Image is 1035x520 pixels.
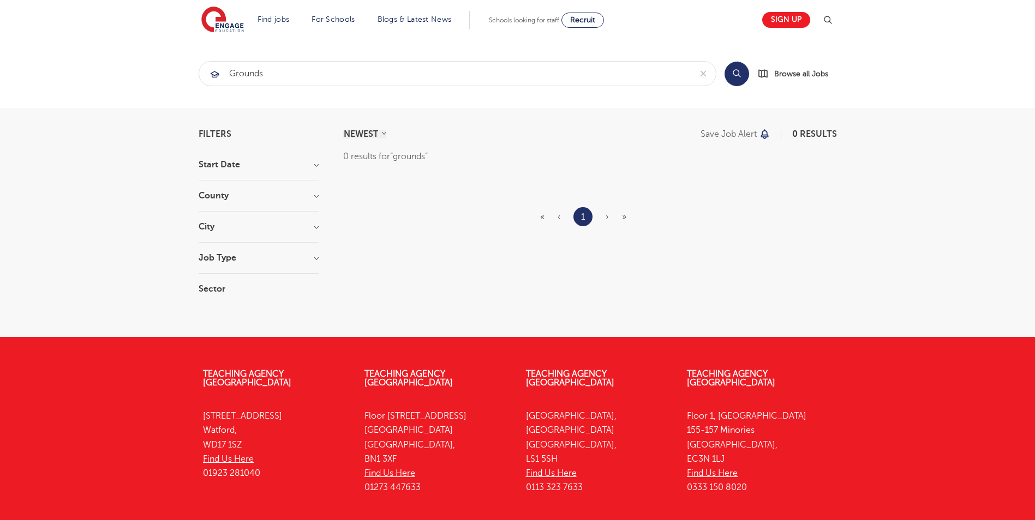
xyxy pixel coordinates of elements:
[199,191,319,200] h3: County
[199,222,319,231] h3: City
[203,454,254,464] a: Find Us Here
[364,468,415,478] a: Find Us Here
[199,61,716,86] div: Submit
[364,409,510,495] p: Floor [STREET_ADDRESS] [GEOGRAPHIC_DATA] [GEOGRAPHIC_DATA], BN1 3XF 01273 447633
[364,369,453,388] a: Teaching Agency [GEOGRAPHIC_DATA]
[258,15,290,23] a: Find jobs
[390,152,428,161] q: grounds
[203,369,291,388] a: Teaching Agency [GEOGRAPHIC_DATA]
[526,468,577,478] a: Find Us Here
[199,62,691,86] input: Submit
[199,285,319,293] h3: Sector
[203,409,348,480] p: [STREET_ADDRESS] Watford, WD17 1SZ 01923 281040
[526,409,671,495] p: [GEOGRAPHIC_DATA], [GEOGRAPHIC_DATA] [GEOGRAPHIC_DATA], LS1 5SH 0113 323 7633
[199,253,319,262] h3: Job Type
[725,62,749,86] button: Search
[343,149,837,164] div: 0 results for
[701,130,757,138] p: Save job alert
[378,15,452,23] a: Blogs & Latest News
[581,210,585,224] a: 1
[561,13,604,28] a: Recruit
[792,129,837,139] span: 0 results
[526,369,614,388] a: Teaching Agency [GEOGRAPHIC_DATA]
[201,7,244,34] img: Engage Education
[312,15,355,23] a: For Schools
[687,409,832,495] p: Floor 1, [GEOGRAPHIC_DATA] 155-157 Minories [GEOGRAPHIC_DATA], EC3N 1LJ 0333 150 8020
[687,468,738,478] a: Find Us Here
[691,62,716,86] button: Clear
[199,130,231,138] span: Filters
[489,16,559,24] span: Schools looking for staff
[199,160,319,169] h3: Start Date
[622,212,626,222] span: »
[701,130,771,138] button: Save job alert
[762,12,810,28] a: Sign up
[570,16,595,24] span: Recruit
[758,68,837,80] a: Browse all Jobs
[606,212,609,222] span: ›
[774,68,828,80] span: Browse all Jobs
[540,212,545,222] span: «
[558,212,560,222] span: ‹
[687,369,775,388] a: Teaching Agency [GEOGRAPHIC_DATA]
